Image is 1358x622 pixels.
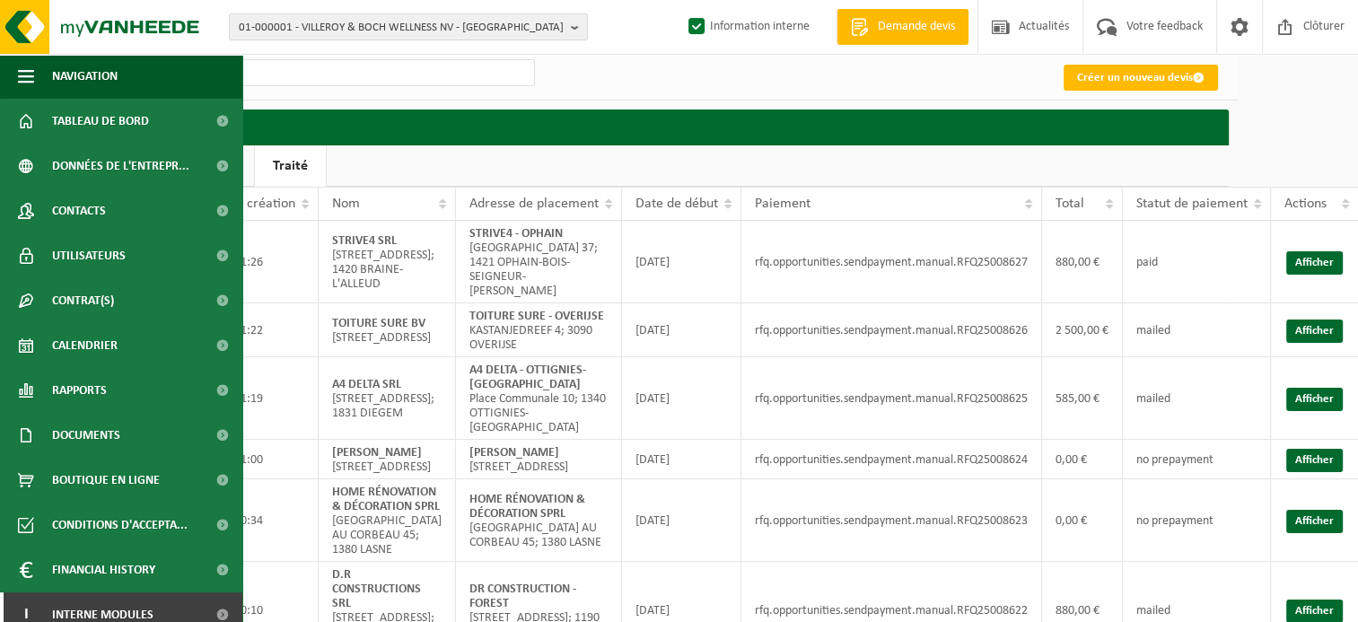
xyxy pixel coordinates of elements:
td: rfq.opportunities.sendpayment.manual.RFQ25008624 [741,440,1042,479]
td: [GEOGRAPHIC_DATA] AU CORBEAU 45; 1380 LASNE [456,479,622,562]
strong: STRIVE4 - OPHAIN [469,227,563,241]
a: Afficher [1286,449,1343,472]
span: Boutique en ligne [52,458,160,503]
td: [STREET_ADDRESS]; 1420 BRAINE-L'ALLEUD [319,221,456,303]
button: 01-000001 - VILLEROY & BOCH WELLNESS NV - [GEOGRAPHIC_DATA] [229,13,588,40]
td: [DATE] [622,440,741,479]
td: rfq.opportunities.sendpayment.manual.RFQ25008625 [741,357,1042,440]
a: Traité [255,145,326,187]
td: [DATE] [622,357,741,440]
td: [DATE] [622,303,741,357]
strong: HOME RÉNOVATION & DÉCORATION SPRL [332,486,440,513]
td: [STREET_ADDRESS]; 1831 DIEGEM [319,357,456,440]
td: rfq.opportunities.sendpayment.manual.RFQ25008623 [741,479,1042,562]
span: paid [1136,256,1158,269]
td: KASTANJEDREEF 4; 3090 OVERIJSE [456,303,622,357]
td: [STREET_ADDRESS] [456,440,622,479]
td: 2 500,00 € [1042,303,1123,357]
strong: HOME RÉNOVATION & DÉCORATION SPRL [469,493,585,521]
strong: [PERSON_NAME] [332,446,422,460]
a: Afficher [1286,251,1343,275]
a: Afficher [1286,388,1343,411]
span: Calendrier [52,323,118,368]
span: mailed [1136,324,1170,337]
strong: A4 DELTA - OTTIGNIES-[GEOGRAPHIC_DATA] [469,364,586,391]
span: Financial History [52,548,155,592]
span: Conditions d'accepta... [52,503,188,548]
strong: A4 DELTA SRL [332,378,401,391]
td: rfq.opportunities.sendpayment.manual.RFQ25008626 [741,303,1042,357]
strong: D.R CONSTRUCTIONS SRL [332,568,421,610]
strong: TOITURE SURE - OVERIJSE [469,310,604,323]
td: [DATE] 11:26 [184,221,319,303]
span: Statut de paiement [1136,197,1248,211]
h2: Demande devis [131,110,1229,145]
label: Information interne [685,13,810,40]
span: Total [1056,197,1084,211]
span: Navigation [52,54,118,99]
td: [DATE] 11:19 [184,357,319,440]
strong: [PERSON_NAME] [469,446,559,460]
span: no prepayment [1136,453,1213,467]
td: [DATE] 10:34 [184,479,319,562]
strong: STRIVE4 SRL [332,234,397,248]
a: Afficher [1286,510,1343,533]
span: no prepayment [1136,514,1213,528]
td: [DATE] [622,221,741,303]
span: Demande devis [873,18,959,36]
span: Date de début [635,197,718,211]
strong: DR CONSTRUCTION - FOREST [469,583,576,610]
a: Afficher [1286,320,1343,343]
span: Nom [332,197,360,211]
span: Données de l'entrepr... [52,144,189,188]
td: [DATE] 11:00 [184,440,319,479]
span: mailed [1136,604,1170,618]
span: Date de création [197,197,295,211]
span: 01-000001 - VILLEROY & BOCH WELLNESS NV - [GEOGRAPHIC_DATA] [239,14,564,41]
td: [DATE] 11:22 [184,303,319,357]
td: 880,00 € [1042,221,1123,303]
td: Place Communale 10; 1340 OTTIGNIES-[GEOGRAPHIC_DATA] [456,357,622,440]
span: Contacts [52,188,106,233]
span: Rapports [52,368,107,413]
input: Chercher [131,59,535,86]
span: Documents [52,413,120,458]
span: Utilisateurs [52,233,126,278]
td: [STREET_ADDRESS] [319,303,456,357]
td: [GEOGRAPHIC_DATA] AU CORBEAU 45; 1380 LASNE [319,479,456,562]
a: Demande devis [837,9,968,45]
td: 0,00 € [1042,479,1123,562]
span: Adresse de placement [469,197,599,211]
td: rfq.opportunities.sendpayment.manual.RFQ25008627 [741,221,1042,303]
strong: TOITURE SURE BV [332,317,425,330]
span: Actions [1284,197,1327,211]
td: 0,00 € [1042,440,1123,479]
td: [GEOGRAPHIC_DATA] 37; 1421 OPHAIN-BOIS-SEIGNEUR-[PERSON_NAME] [456,221,622,303]
a: Créer un nouveau devis [1064,65,1218,91]
td: [STREET_ADDRESS] [319,440,456,479]
span: Paiement [755,197,810,211]
td: [DATE] [622,479,741,562]
span: Tableau de bord [52,99,149,144]
td: 585,00 € [1042,357,1123,440]
span: Contrat(s) [52,278,114,323]
span: mailed [1136,392,1170,406]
